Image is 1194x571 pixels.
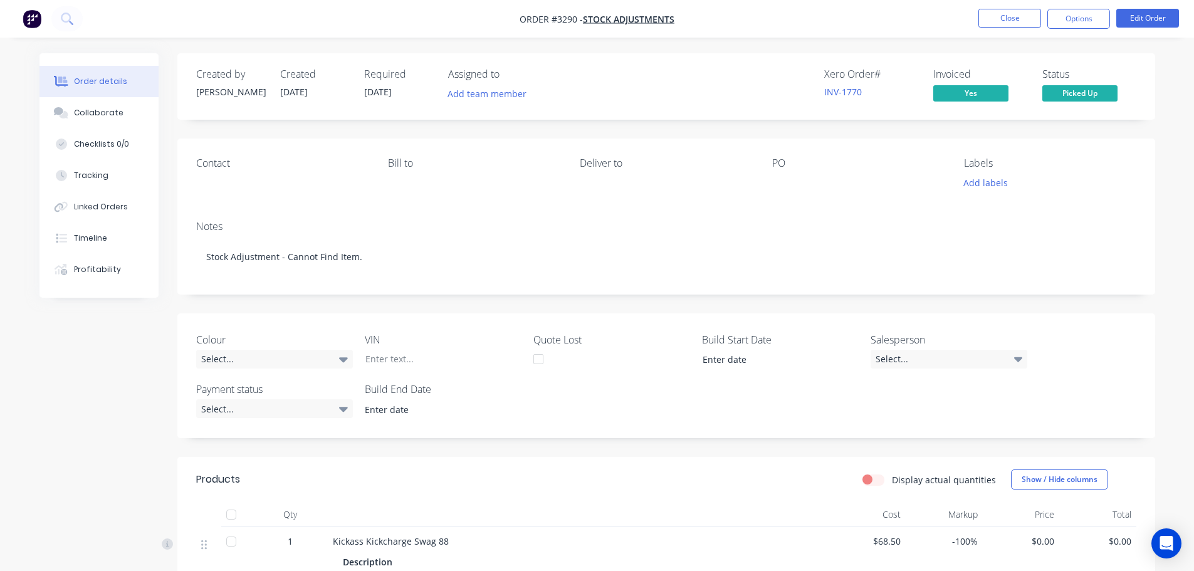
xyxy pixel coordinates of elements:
[1042,85,1118,104] button: Picked Up
[196,472,240,487] div: Products
[1059,502,1136,527] div: Total
[196,332,353,347] label: Colour
[74,107,123,118] div: Collaborate
[39,128,159,160] button: Checklists 0/0
[983,502,1060,527] div: Price
[1151,528,1181,558] div: Open Intercom Messenger
[906,502,983,527] div: Markup
[39,191,159,223] button: Linked Orders
[196,382,353,397] label: Payment status
[196,350,353,369] div: Select...
[441,85,533,102] button: Add team member
[39,223,159,254] button: Timeline
[196,221,1136,233] div: Notes
[333,535,449,547] span: Kickass Kickcharge Swag 88
[280,68,349,80] div: Created
[964,157,1136,169] div: Labels
[892,473,996,486] label: Display actual quantities
[933,85,1008,101] span: Yes
[533,332,690,347] label: Quote Lost
[39,160,159,191] button: Tracking
[448,68,573,80] div: Assigned to
[196,68,265,80] div: Created by
[343,553,397,571] div: Description
[196,85,265,98] div: [PERSON_NAME]
[911,535,978,548] span: -100%
[1042,68,1136,80] div: Status
[1116,9,1179,28] button: Edit Order
[74,264,121,275] div: Profitability
[74,233,107,244] div: Timeline
[364,86,392,98] span: [DATE]
[196,157,368,169] div: Contact
[388,157,560,169] div: Bill to
[772,157,944,169] div: PO
[196,238,1136,276] div: Stock Adjustment - Cannot Find Item.
[1042,85,1118,101] span: Picked Up
[829,502,906,527] div: Cost
[580,157,751,169] div: Deliver to
[74,170,108,181] div: Tracking
[23,9,41,28] img: Factory
[988,535,1055,548] span: $0.00
[74,139,129,150] div: Checklists 0/0
[39,97,159,128] button: Collaborate
[824,68,918,80] div: Xero Order #
[280,86,308,98] span: [DATE]
[288,535,293,548] span: 1
[520,13,583,25] span: Order #3290 -
[74,76,127,87] div: Order details
[1064,535,1131,548] span: $0.00
[871,332,1027,347] label: Salesperson
[39,66,159,97] button: Order details
[364,68,433,80] div: Required
[365,382,521,397] label: Build End Date
[365,332,521,347] label: VIN
[824,86,862,98] a: INV-1770
[871,350,1027,369] div: Select...
[694,350,850,369] input: Enter date
[39,254,159,285] button: Profitability
[1047,9,1110,29] button: Options
[1011,469,1108,490] button: Show / Hide columns
[74,201,128,212] div: Linked Orders
[356,400,512,419] input: Enter date
[448,85,533,102] button: Add team member
[583,13,674,25] a: Stock Adjustments
[978,9,1041,28] button: Close
[957,174,1015,191] button: Add labels
[702,332,859,347] label: Build Start Date
[834,535,901,548] span: $68.50
[253,502,328,527] div: Qty
[933,68,1027,80] div: Invoiced
[196,399,353,418] div: Select...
